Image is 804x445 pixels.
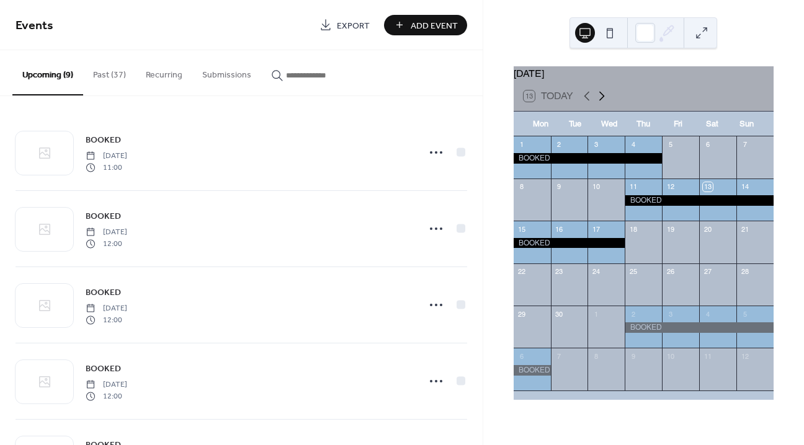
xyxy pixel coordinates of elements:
[628,182,638,192] div: 11
[86,363,121,376] span: BOOKED
[592,112,626,136] div: Wed
[86,133,121,147] a: BOOKED
[591,267,601,276] div: 24
[517,309,527,319] div: 29
[517,267,527,276] div: 22
[86,162,127,173] span: 11:00
[740,224,749,234] div: 21
[703,309,712,319] div: 4
[86,151,127,162] span: [DATE]
[86,314,127,325] span: 12:00
[740,351,749,361] div: 12
[192,50,261,94] button: Submissions
[740,182,749,192] div: 14
[86,209,121,223] a: BOOKED
[555,351,564,361] div: 7
[555,224,564,234] div: 16
[628,351,638,361] div: 9
[730,112,764,136] div: Sun
[86,227,127,238] span: [DATE]
[337,19,370,32] span: Export
[517,140,527,149] div: 1
[591,309,601,319] div: 1
[666,267,675,276] div: 26
[517,182,527,192] div: 8
[740,309,749,319] div: 5
[384,15,467,35] button: Add Event
[86,134,121,147] span: BOOKED
[86,210,121,223] span: BOOKED
[666,309,675,319] div: 3
[514,153,663,164] div: BOOKED
[86,238,127,249] span: 12:00
[555,267,564,276] div: 23
[411,19,458,32] span: Add Event
[591,224,601,234] div: 17
[310,15,379,35] a: Export
[591,182,601,192] div: 10
[625,322,774,333] div: BOOKED
[86,303,127,314] span: [DATE]
[524,112,558,136] div: Mon
[740,140,749,149] div: 7
[86,361,121,376] a: BOOKED
[628,140,638,149] div: 4
[666,140,675,149] div: 5
[666,182,675,192] div: 12
[83,50,136,94] button: Past (37)
[517,351,527,361] div: 6
[558,112,592,136] div: Tue
[666,351,675,361] div: 10
[86,286,121,299] span: BOOKED
[703,182,712,192] div: 13
[703,224,712,234] div: 20
[136,50,192,94] button: Recurring
[86,285,121,299] a: BOOKED
[86,379,127,390] span: [DATE]
[740,267,749,276] div: 28
[12,50,83,95] button: Upcoming (9)
[628,224,638,234] div: 18
[627,112,661,136] div: Thu
[703,351,712,361] div: 11
[695,112,729,136] div: Sat
[555,309,564,319] div: 30
[591,140,601,149] div: 3
[514,238,625,249] div: BOOKED
[555,182,564,192] div: 9
[555,140,564,149] div: 2
[628,309,638,319] div: 2
[591,351,601,361] div: 8
[703,267,712,276] div: 27
[628,267,638,276] div: 25
[86,390,127,402] span: 12:00
[517,224,527,234] div: 15
[666,224,675,234] div: 19
[703,140,712,149] div: 6
[514,365,551,376] div: BOOKED
[514,66,774,81] div: [DATE]
[16,14,53,38] span: Events
[625,195,774,206] div: BOOKED
[661,112,695,136] div: Fri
